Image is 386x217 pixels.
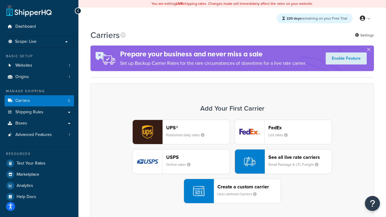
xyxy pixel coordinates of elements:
[17,161,46,166] span: Test Your Rates
[5,54,74,59] div: Basic Setup
[69,74,70,80] span: 1
[15,39,36,44] span: Scope: Live
[166,132,209,138] small: Published daily rates
[355,31,374,39] a: Settings
[132,120,230,144] button: ups logoUPS®Published daily rates
[120,59,306,68] p: Set up Backup Carrier Rates for the rare circumstances of downtime for a live rate carrier.
[69,132,70,137] span: 1
[277,14,353,23] div: remaining on your Free Trial
[5,95,74,106] li: Carriers
[5,21,74,32] a: Dashboard
[166,125,229,131] header: UPS®
[217,184,281,190] header: Create a custom carrier
[133,149,162,174] img: usps logo
[5,151,74,156] div: Resources
[268,125,332,131] header: FedEx
[120,49,306,59] h4: Prepare your business and never miss a sale
[15,98,30,103] span: Carriers
[5,169,74,180] a: Marketplace
[15,110,43,115] span: Shipping Rules
[17,183,33,188] span: Analytics
[166,162,195,167] small: Online rates
[69,63,70,68] span: 1
[268,132,293,138] small: List rates
[235,149,332,174] button: See all live rate carriersSmall Package & LTL Freight
[5,129,74,140] a: Advanced Features 1
[17,194,36,200] span: Help Docs
[286,16,302,21] strong: 220 days
[244,156,255,167] img: icon-carrier-liverate-becf4550.svg
[15,63,32,68] span: Websites
[365,196,380,211] button: Open Resource Center
[193,185,204,197] img: icon-carrier-custom-c93b8a24.svg
[5,180,74,191] a: Analytics
[90,29,120,41] h1: Carriers
[5,60,74,71] li: Websites
[5,107,74,118] a: Shipping Rules
[15,74,29,80] span: Origins
[5,60,74,71] a: Websites 1
[17,172,39,177] span: Marketplace
[235,120,264,144] img: fedEx logo
[217,191,261,197] small: User-defined Carriers
[15,121,27,126] span: Boxes
[133,120,162,144] img: ups logo
[15,24,36,29] span: Dashboard
[5,95,74,106] a: Carriers 0
[268,154,332,160] header: See all live rate carriers
[176,1,183,6] b: LIVE
[68,98,70,103] span: 0
[90,46,120,71] img: ad-rules-rateshop-fe6ec290ccb7230408bd80ed9643f0289d75e0ffd9eb532fc0e269fcd187b520.png
[5,89,74,94] div: Manage Shipping
[184,179,281,203] button: Create a custom carrierUser-defined Carriers
[326,52,367,64] a: Enable Feature
[5,191,74,202] a: Help Docs
[235,120,332,144] button: fedEx logoFedExList rates
[5,129,74,140] li: Advanced Features
[5,118,74,129] a: Boxes
[166,154,229,160] header: USPS
[15,132,52,137] span: Advanced Features
[97,105,368,112] h3: Add Your First Carrier
[132,149,230,174] button: usps logoUSPSOnline rates
[5,71,74,83] a: Origins 1
[6,5,52,17] a: ShipperHQ Home
[5,71,74,83] li: Origins
[268,162,323,167] small: Small Package & LTL Freight
[5,158,74,169] a: Test Your Rates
